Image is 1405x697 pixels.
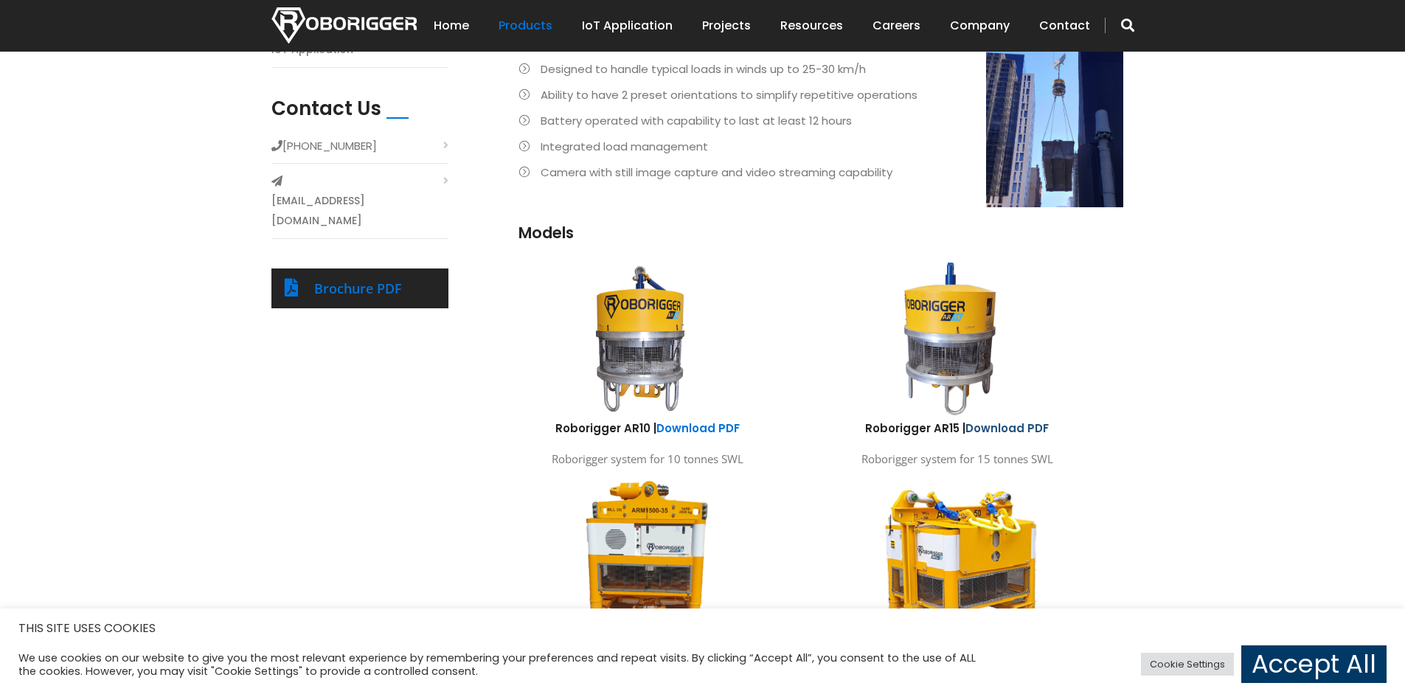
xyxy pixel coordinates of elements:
[499,3,552,49] a: Products
[873,3,920,49] a: Careers
[18,619,1387,638] h5: THIS SITE USES COOKIES
[582,3,673,49] a: IoT Application
[1141,653,1234,676] a: Cookie Settings
[18,651,976,678] div: We use cookies on our website to give you the most relevant experience by remembering your prefer...
[314,280,402,297] a: Brochure PDF
[518,111,1123,131] li: Battery operated with capability to last at least 12 hours
[656,420,740,436] a: Download PDF
[434,3,469,49] a: Home
[813,449,1101,469] p: Roborigger system for 15 tonnes SWL
[271,191,448,231] a: [EMAIL_ADDRESS][DOMAIN_NAME]
[813,420,1101,436] h6: Roborigger AR15 |
[518,59,1123,79] li: Designed to handle typical loads in winds up to 25-30 km/h
[271,7,417,44] img: Nortech
[504,420,791,436] h6: Roborigger AR10 |
[965,420,1049,436] a: Download PDF
[518,162,1123,182] li: Camera with still image capture and video streaming capability
[518,85,1123,105] li: Ability to have 2 preset orientations to simplify repetitive operations
[504,449,791,469] p: Roborigger system for 10 tonnes SWL
[1241,645,1387,683] a: Accept All
[702,3,751,49] a: Projects
[518,222,1123,243] h3: Models
[271,136,448,164] li: [PHONE_NUMBER]
[1039,3,1090,49] a: Contact
[271,97,381,120] h2: Contact Us
[780,3,843,49] a: Resources
[518,136,1123,156] li: Integrated load management
[950,3,1010,49] a: Company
